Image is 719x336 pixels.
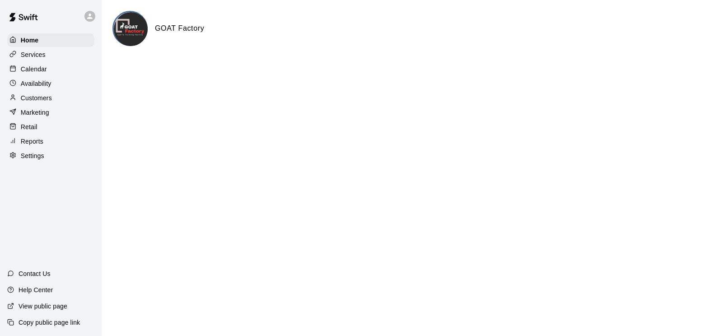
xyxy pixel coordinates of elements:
[19,269,51,278] p: Contact Us
[19,285,53,294] p: Help Center
[7,62,94,76] a: Calendar
[21,151,44,160] p: Settings
[21,122,37,131] p: Retail
[7,149,94,163] a: Settings
[7,77,94,90] a: Availability
[21,108,49,117] p: Marketing
[7,106,94,119] a: Marketing
[21,50,46,59] p: Services
[21,79,51,88] p: Availability
[21,93,52,103] p: Customers
[155,23,204,34] h6: GOAT Factory
[7,91,94,105] a: Customers
[114,12,148,46] img: GOAT Factory logo
[7,135,94,148] a: Reports
[21,36,39,45] p: Home
[19,318,80,327] p: Copy public page link
[21,137,43,146] p: Reports
[7,48,94,61] a: Services
[7,120,94,134] a: Retail
[7,33,94,47] a: Home
[19,302,67,311] p: View public page
[21,65,47,74] p: Calendar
